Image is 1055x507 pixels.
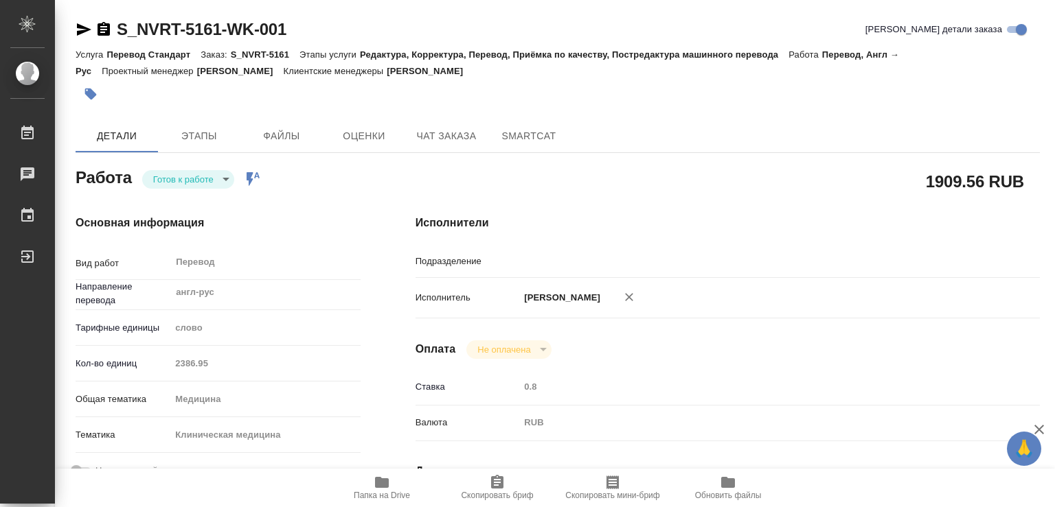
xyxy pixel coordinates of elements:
[76,49,106,60] p: Услуга
[331,128,397,145] span: Оценки
[695,491,762,500] span: Обновить файлы
[555,469,670,507] button: Скопировать мини-бриф
[670,469,786,507] button: Обновить файлы
[865,23,1002,36] span: [PERSON_NAME] детали заказа
[519,377,988,397] input: Пустое поле
[926,169,1024,193] h2: 1909.56 RUB
[142,170,234,189] div: Готов к работе
[416,463,1040,480] h4: Дополнительно
[102,66,196,76] p: Проектный менеджер
[519,411,988,434] div: RUB
[324,469,440,507] button: Папка на Drive
[413,128,479,145] span: Чат заказа
[76,21,92,38] button: Скопировать ссылку для ЯМессенджера
[496,128,562,145] span: SmartCat
[416,215,1040,231] h4: Исполнители
[76,428,170,442] p: Тематика
[170,423,360,447] div: Клиническая медицина
[166,128,232,145] span: Этапы
[249,128,315,145] span: Файлы
[416,291,520,305] p: Исполнитель
[76,357,170,370] p: Кол-во единиц
[76,79,106,109] button: Добавить тэг
[299,49,360,60] p: Этапы услуги
[76,392,170,406] p: Общая тематика
[440,469,555,507] button: Скопировать бриф
[473,344,534,355] button: Не оплачена
[360,49,789,60] p: Редактура, Корректура, Перевод, Приёмка по качеству, Постредактура машинного перевода
[416,380,520,394] p: Ставка
[461,491,533,500] span: Скопировать бриф
[106,49,201,60] p: Перевод Стандарт
[170,316,360,340] div: слово
[416,255,520,268] p: Подразделение
[76,280,170,307] p: Направление перевода
[789,49,822,60] p: Работа
[95,21,112,38] button: Скопировать ссылку
[197,66,284,76] p: [PERSON_NAME]
[387,66,473,76] p: [PERSON_NAME]
[354,491,410,500] span: Папка на Drive
[565,491,659,500] span: Скопировать мини-бриф
[170,353,360,373] input: Пустое поле
[416,416,520,429] p: Валюта
[117,20,286,38] a: S_NVRT-5161-WK-001
[76,164,132,189] h2: Работа
[1012,434,1036,463] span: 🙏
[519,291,600,305] p: [PERSON_NAME]
[149,174,218,185] button: Готов к работе
[76,215,361,231] h4: Основная информация
[76,321,170,335] p: Тарифные единицы
[95,464,183,477] span: Нотариальный заказ
[1007,432,1041,466] button: 🙏
[231,49,299,60] p: S_NVRT-5161
[284,66,387,76] p: Клиентские менеджеры
[76,257,170,270] p: Вид работ
[416,341,456,357] h4: Оплата
[170,388,360,411] div: Медицина
[84,128,150,145] span: Детали
[201,49,230,60] p: Заказ:
[466,340,551,359] div: Готов к работе
[614,282,644,312] button: Удалить исполнителя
